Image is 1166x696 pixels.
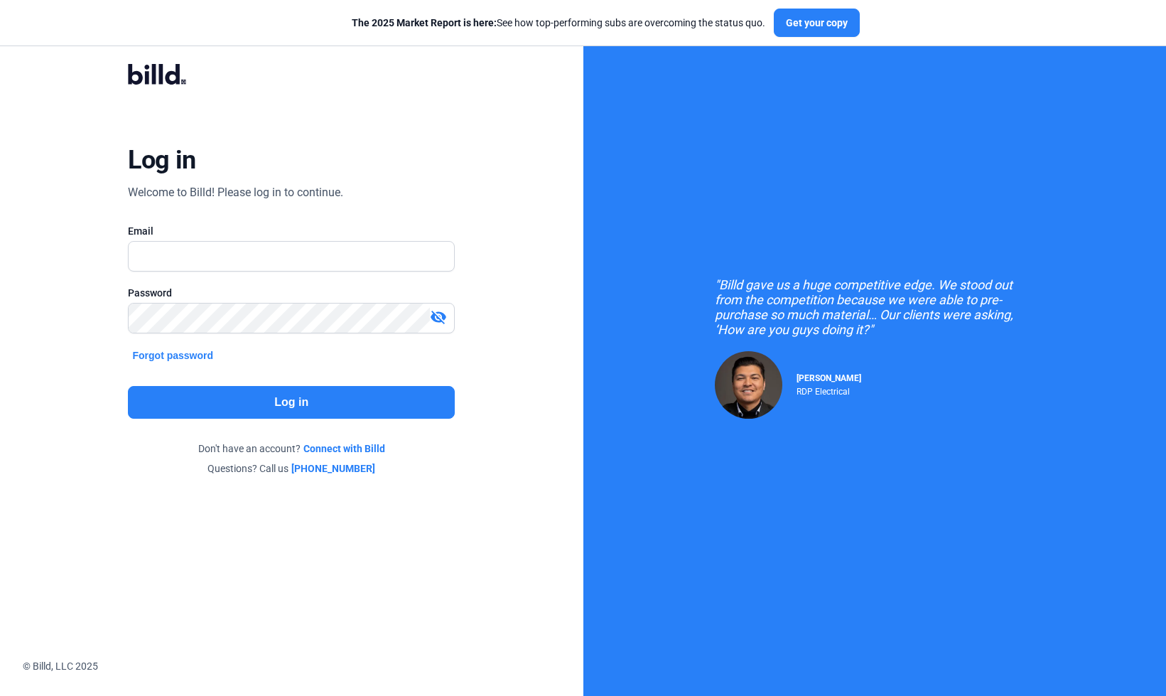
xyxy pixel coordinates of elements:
div: RDP Electrical [797,383,861,397]
div: Password [128,286,455,300]
button: Get your copy [774,9,860,37]
span: The 2025 Market Report is here: [352,17,497,28]
span: [PERSON_NAME] [797,373,861,383]
div: Don't have an account? [128,441,455,456]
a: Connect with Billd [303,441,385,456]
a: [PHONE_NUMBER] [291,461,375,476]
div: "Billd gave us a huge competitive edge. We stood out from the competition because we were able to... [715,277,1035,337]
button: Forgot password [128,348,217,363]
img: Raul Pacheco [715,351,782,419]
div: Questions? Call us [128,461,455,476]
div: Log in [128,144,195,176]
div: Email [128,224,455,238]
button: Log in [128,386,455,419]
mat-icon: visibility_off [430,309,447,326]
div: Welcome to Billd! Please log in to continue. [128,184,343,201]
div: See how top-performing subs are overcoming the status quo. [352,16,765,30]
